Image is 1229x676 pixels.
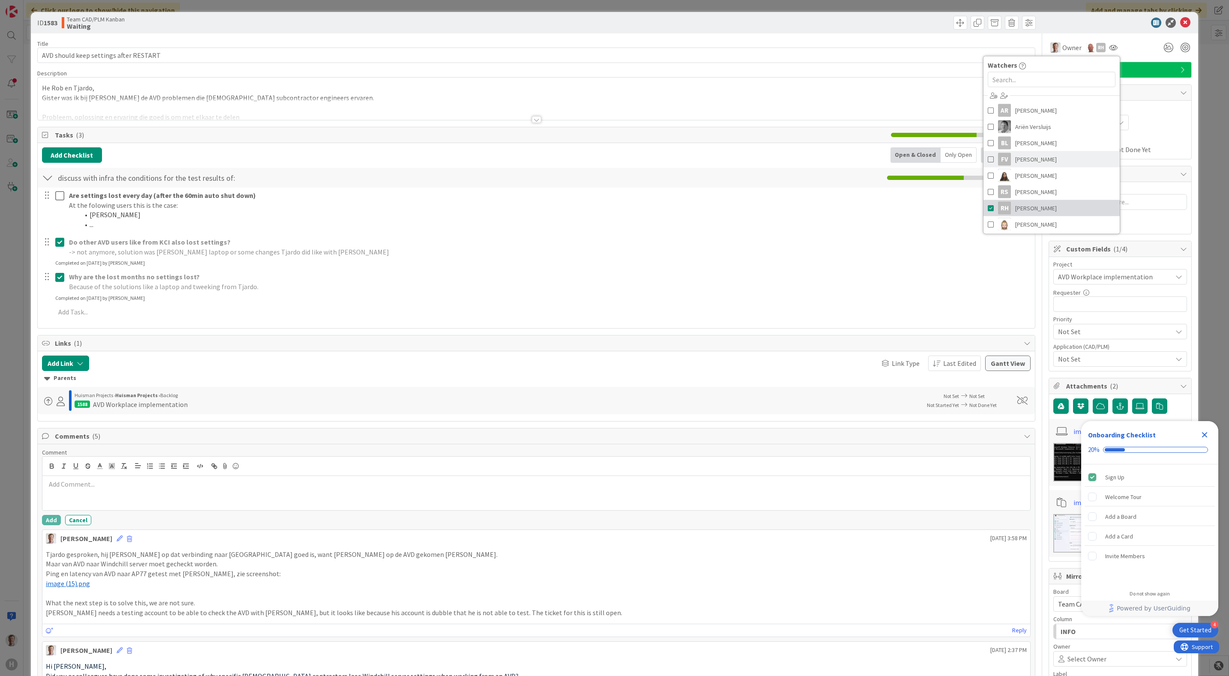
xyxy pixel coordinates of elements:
label: Title [37,40,48,48]
a: KM[PERSON_NAME] [983,168,1120,184]
span: Custom Fields [1066,244,1176,254]
span: Attachments [1066,381,1176,391]
a: BL[PERSON_NAME] [983,135,1120,151]
span: Powered by UserGuiding [1117,603,1190,613]
div: Welcome Tour [1105,492,1142,502]
div: Add a Board is incomplete. [1085,507,1215,526]
img: BO [1050,42,1061,53]
span: [DATE] 2:37 PM [990,646,1027,655]
div: 20% [1088,446,1100,454]
div: All [981,147,997,163]
span: Actual Dates [1053,135,1187,144]
p: He Rob en Tjardo, [42,83,1031,93]
div: AVD Workplace implementation [93,399,188,410]
div: RH [998,202,1011,215]
img: BO [46,533,56,544]
span: Block [1066,169,1176,179]
img: RK [1086,43,1095,52]
span: [PERSON_NAME] [1015,202,1057,215]
b: Huisman Projects › [115,392,160,398]
span: Planned Dates [1053,105,1187,114]
span: Not Done Yet [1112,144,1151,155]
span: Watchers [988,60,1017,70]
div: Application (CAD/PLM) [1053,344,1187,350]
strong: Why are the lost months no settings lost? [69,272,200,281]
span: ( 2 ) [1110,382,1118,390]
li: [PERSON_NAME] [79,210,1029,220]
button: INFO [1053,624,1187,639]
span: Owner [1053,643,1070,649]
div: Welcome Tour is incomplete. [1085,488,1215,506]
div: BL [998,137,1011,150]
div: Parents [44,374,1029,383]
span: [DATE] 3:58 PM [990,534,1027,543]
p: Tjardo gesproken, hij [PERSON_NAME] op dat verbinding naar [GEOGRAPHIC_DATA] goed is, want [PERSO... [46,550,1027,559]
p: [PERSON_NAME] needs a testing account to be able to check the AVD with [PERSON_NAME], but it look... [46,608,1027,618]
span: AVD Workplace implementation [1058,271,1168,283]
span: Support [18,1,39,12]
div: Completed on [DATE] by [PERSON_NAME] [55,294,145,302]
div: Completed on [DATE] by [PERSON_NAME] [55,259,145,267]
img: AV [998,120,1011,133]
div: Do not show again [1130,590,1170,597]
p: -> not anymore, solution was [PERSON_NAME] laptop or some changes Tjardo did like with [PERSON_NAME] [69,247,1029,257]
span: Backlog [160,392,178,398]
span: ( 3 ) [76,131,84,139]
a: RS[PERSON_NAME] [983,184,1120,200]
div: RH [1096,43,1106,52]
div: Invite Members [1105,551,1145,561]
span: Mirrors [1066,571,1176,581]
input: Add Checklist... [55,170,248,185]
span: Team CAD/PLM Kanban [1058,600,1127,608]
li: ... [79,220,1029,230]
span: [PERSON_NAME] [1015,185,1057,198]
span: Not Set [969,393,985,399]
span: Comments [55,431,1020,441]
p: Maar van AVD naar Windchill server moet gecheckt worden. [46,559,1027,569]
button: Add Link [42,356,89,371]
div: Add a Card [1105,531,1133,541]
div: AR [998,104,1011,117]
strong: Are settings lost every day (after the 60min auto shut down) [69,191,256,200]
div: Sign Up [1105,472,1124,482]
div: 4 [1211,621,1218,628]
a: Rv[PERSON_NAME] [983,216,1120,233]
p: Gister was ik bij [PERSON_NAME] de AVD problemen die [DEMOGRAPHIC_DATA] subcontractor engineers e... [42,93,1031,103]
div: Footer [1081,601,1218,616]
span: Description [37,69,67,77]
button: Cancel [65,515,91,525]
a: RH[PERSON_NAME] [983,200,1120,216]
div: [PERSON_NAME] [60,645,112,655]
span: Huisman Projects › [75,392,115,398]
div: Open Get Started checklist, remaining modules: 4 [1172,623,1218,637]
span: Not Set [944,393,959,399]
a: image-08-07-2025, 14:16.png [1073,497,1158,508]
img: BO [46,645,56,655]
div: [PERSON_NAME] [60,533,112,544]
span: Hi [PERSON_NAME], [46,662,106,670]
div: RS [998,185,1011,198]
div: Get Started [1179,626,1211,634]
input: type card name here... [37,48,1036,63]
span: ( 1/4 ) [1113,245,1127,253]
p: What the next step is to solve this, we are not sure. [46,598,1027,608]
span: image (15).png [46,579,90,588]
div: 1588 [75,401,90,408]
img: Rv [998,218,1011,231]
div: Add a Board [1105,511,1136,522]
a: Powered by UserGuiding [1085,601,1214,616]
strong: Do other AVD users like from KCI also lost settings? [69,238,231,246]
span: Not Set [1058,354,1172,364]
div: Only Open [941,147,977,163]
img: KM [998,169,1011,182]
a: AR[PERSON_NAME] [983,102,1120,119]
span: ( 1 ) [74,339,82,347]
div: Checklist Container [1081,421,1218,616]
a: AVAriën Versluijs [983,119,1120,135]
span: Not Done Yet [969,402,997,408]
span: Owner [1062,42,1082,53]
span: Team CAD/PLM Kanban [67,16,125,23]
span: [PERSON_NAME] [1015,218,1057,231]
button: Add Checklist [42,147,102,163]
div: Priority [1053,316,1187,322]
